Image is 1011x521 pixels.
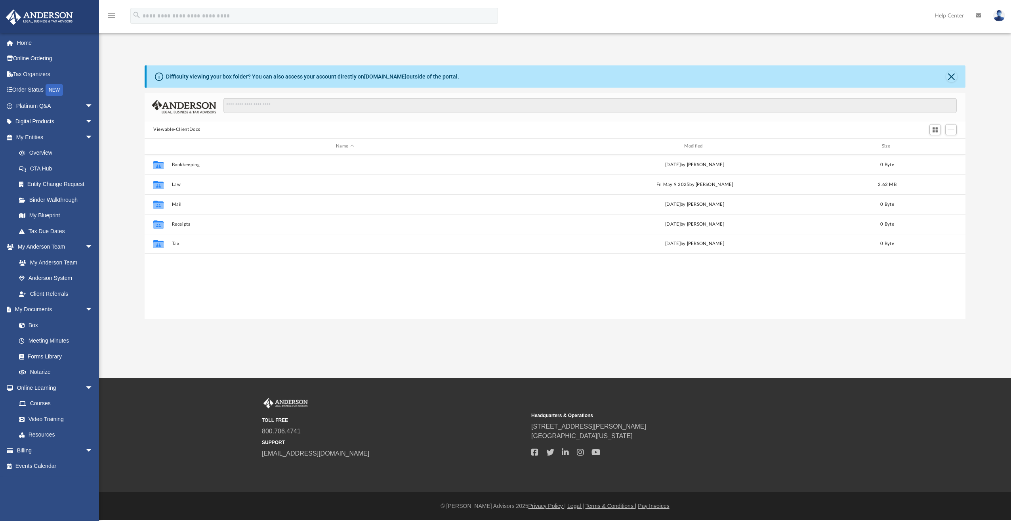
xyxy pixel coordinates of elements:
div: Name [172,143,518,150]
a: Resources [11,427,101,443]
a: Privacy Policy | [528,503,566,509]
a: Meeting Minutes [11,333,101,349]
a: My Anderson Team [11,255,97,270]
button: Mail [172,202,518,207]
a: Courses [11,396,101,412]
a: 800.706.4741 [262,428,301,435]
div: [DATE] by [PERSON_NAME] [522,220,868,228]
button: Close [946,71,957,82]
small: SUPPORT [262,439,526,446]
span: arrow_drop_down [85,380,101,396]
a: Overview [11,145,105,161]
a: Entity Change Request [11,176,105,192]
div: © [PERSON_NAME] Advisors 2025 [99,502,1011,510]
span: 0 Byte [880,202,894,206]
a: Online Ordering [6,51,105,67]
button: Bookkeeping [172,162,518,167]
a: Video Training [11,411,97,427]
a: Client Referrals [11,286,101,302]
a: Box [11,317,97,333]
a: My Blueprint [11,208,101,224]
a: Anderson System [11,270,101,286]
span: arrow_drop_down [85,129,101,146]
a: Digital Productsarrow_drop_down [6,114,105,130]
div: [DATE] by [PERSON_NAME] [522,201,868,208]
div: Modified [521,143,868,150]
span: arrow_drop_down [85,302,101,318]
div: Size [872,143,903,150]
button: Switch to Grid View [929,124,941,135]
button: Viewable-ClientDocs [153,126,200,133]
small: TOLL FREE [262,417,526,424]
span: arrow_drop_down [85,239,101,255]
a: Tax Organizers [6,66,105,82]
a: Pay Invoices [638,503,669,509]
a: Billingarrow_drop_down [6,442,105,458]
a: Forms Library [11,349,97,364]
a: Platinum Q&Aarrow_drop_down [6,98,105,114]
input: Search files and folders [223,98,957,113]
a: My Anderson Teamarrow_drop_down [6,239,101,255]
a: Terms & Conditions | [586,503,637,509]
div: Fri May 9 2025 by [PERSON_NAME] [522,181,868,188]
a: [GEOGRAPHIC_DATA][US_STATE] [531,433,633,439]
div: id [906,143,962,150]
span: 2.62 MB [878,182,897,186]
button: Add [945,124,957,135]
span: 0 Byte [880,222,894,226]
a: Binder Walkthrough [11,192,105,208]
span: 0 Byte [880,241,894,246]
i: search [132,11,141,19]
div: Difficulty viewing your box folder? You can also access your account directly on outside of the p... [166,73,459,81]
div: NEW [46,84,63,96]
a: CTA Hub [11,161,105,176]
a: Legal | [567,503,584,509]
span: arrow_drop_down [85,442,101,459]
a: [STREET_ADDRESS][PERSON_NAME] [531,423,646,430]
a: [EMAIL_ADDRESS][DOMAIN_NAME] [262,450,369,457]
a: Tax Due Dates [11,223,105,239]
button: Tax [172,241,518,246]
img: Anderson Advisors Platinum Portal [4,10,75,25]
img: Anderson Advisors Platinum Portal [262,398,309,408]
img: User Pic [993,10,1005,21]
a: My Entitiesarrow_drop_down [6,129,105,145]
div: grid [145,155,965,319]
small: Headquarters & Operations [531,412,795,419]
a: My Documentsarrow_drop_down [6,302,101,318]
div: id [148,143,168,150]
a: menu [107,15,116,21]
a: Events Calendar [6,458,105,474]
button: Receipts [172,222,518,227]
a: Notarize [11,364,101,380]
span: arrow_drop_down [85,98,101,114]
div: [DATE] by [PERSON_NAME] [522,161,868,168]
a: Order StatusNEW [6,82,105,98]
a: Home [6,35,105,51]
a: [DOMAIN_NAME] [364,73,406,80]
button: Law [172,182,518,187]
span: arrow_drop_down [85,114,101,130]
span: 0 Byte [880,162,894,167]
i: menu [107,11,116,21]
div: [DATE] by [PERSON_NAME] [522,240,868,247]
a: Online Learningarrow_drop_down [6,380,101,396]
